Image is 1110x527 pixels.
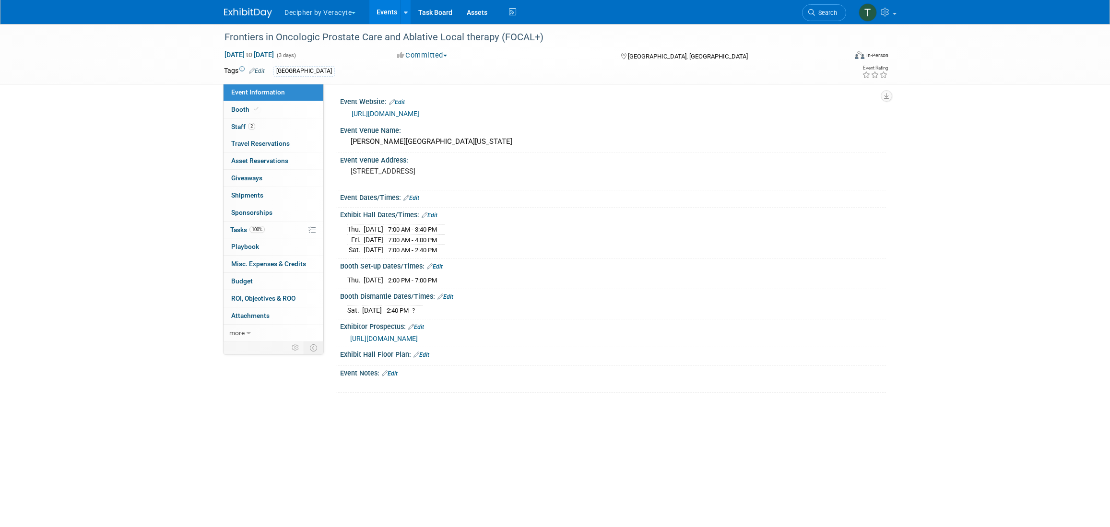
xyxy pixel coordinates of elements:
a: Staff2 [224,118,323,135]
div: Event Dates/Times: [340,190,886,203]
a: Sponsorships [224,204,323,221]
span: 7:00 AM - 3:40 PM [388,226,437,233]
span: Playbook [231,243,259,250]
div: Booth Dismantle Dates/Times: [340,289,886,302]
span: 2:40 PM - [387,307,415,314]
pre: [STREET_ADDRESS] [351,167,557,176]
td: Personalize Event Tab Strip [287,341,304,354]
span: more [229,329,245,337]
a: Edit [437,293,453,300]
a: Search [802,4,846,21]
span: Travel Reservations [231,140,290,147]
a: Attachments [224,307,323,324]
a: Edit [382,370,398,377]
img: Format-Inperson.png [855,51,864,59]
a: Edit [413,351,429,358]
td: [DATE] [364,224,383,234]
div: [GEOGRAPHIC_DATA] [273,66,335,76]
span: (3 days) [276,52,296,59]
td: Fri. [347,234,364,245]
i: Booth reservation complete [254,106,259,112]
span: 7:00 AM - 4:00 PM [388,236,437,244]
a: Asset Reservations [224,152,323,169]
div: Event Notes: [340,366,886,378]
span: 2:00 PM - 7:00 PM [388,277,437,284]
div: Exhibitor Prospectus: [340,319,886,332]
td: [DATE] [364,234,383,245]
img: Tony Alvarado [859,3,877,22]
a: Giveaways [224,170,323,187]
a: Edit [427,263,443,270]
td: Thu. [347,275,364,285]
td: [DATE] [364,275,383,285]
span: Booth [231,105,260,113]
span: Budget [231,277,253,285]
a: Edit [408,324,424,330]
a: Edit [403,195,419,201]
span: Misc. Expenses & Credits [231,260,306,268]
span: [GEOGRAPHIC_DATA], [GEOGRAPHIC_DATA] [628,53,748,60]
span: 100% [249,226,265,233]
span: Giveaways [231,174,262,182]
span: Sponsorships [231,209,272,216]
button: Committed [394,50,451,60]
td: [DATE] [364,245,383,255]
a: more [224,325,323,341]
a: [URL][DOMAIN_NAME] [352,110,419,117]
td: Thu. [347,224,364,234]
div: [PERSON_NAME][GEOGRAPHIC_DATA][US_STATE] [347,134,879,149]
a: Misc. Expenses & Credits [224,256,323,272]
div: In-Person [866,52,888,59]
span: 7:00 AM - 2:40 PM [388,246,437,254]
span: Staff [231,123,255,130]
a: Playbook [224,238,323,255]
a: Tasks100% [224,222,323,238]
div: Event Venue Name: [340,123,886,135]
span: [DATE] [DATE] [224,50,274,59]
span: Asset Reservations [231,157,288,164]
a: [URL][DOMAIN_NAME] [350,335,418,342]
div: Booth Set-up Dates/Times: [340,259,886,271]
div: Event Website: [340,94,886,107]
span: 2 [248,123,255,130]
span: Attachments [231,312,270,319]
a: Budget [224,273,323,290]
span: to [245,51,254,59]
td: Toggle Event Tabs [304,341,324,354]
div: Event Rating [862,66,888,70]
div: Exhibit Hall Dates/Times: [340,208,886,220]
div: Exhibit Hall Floor Plan: [340,347,886,360]
img: ExhibitDay [224,8,272,18]
span: Search [815,9,837,16]
span: ? [412,307,415,314]
a: Travel Reservations [224,135,323,152]
td: Sat. [347,305,362,316]
span: Tasks [230,226,265,234]
div: Event Format [790,50,888,64]
span: ROI, Objectives & ROO [231,294,295,302]
div: Event Venue Address: [340,153,886,165]
span: Event Information [231,88,285,96]
a: Edit [249,68,265,74]
td: [DATE] [362,305,382,316]
div: Frontiers in Oncologic Prostate Care and Ablative Local therapy (FOCAL+) [221,29,832,46]
a: Edit [422,212,437,219]
a: Shipments [224,187,323,204]
a: ROI, Objectives & ROO [224,290,323,307]
td: Sat. [347,245,364,255]
a: Event Information [224,84,323,101]
a: Booth [224,101,323,118]
span: Shipments [231,191,263,199]
td: Tags [224,66,265,77]
a: Edit [389,99,405,105]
